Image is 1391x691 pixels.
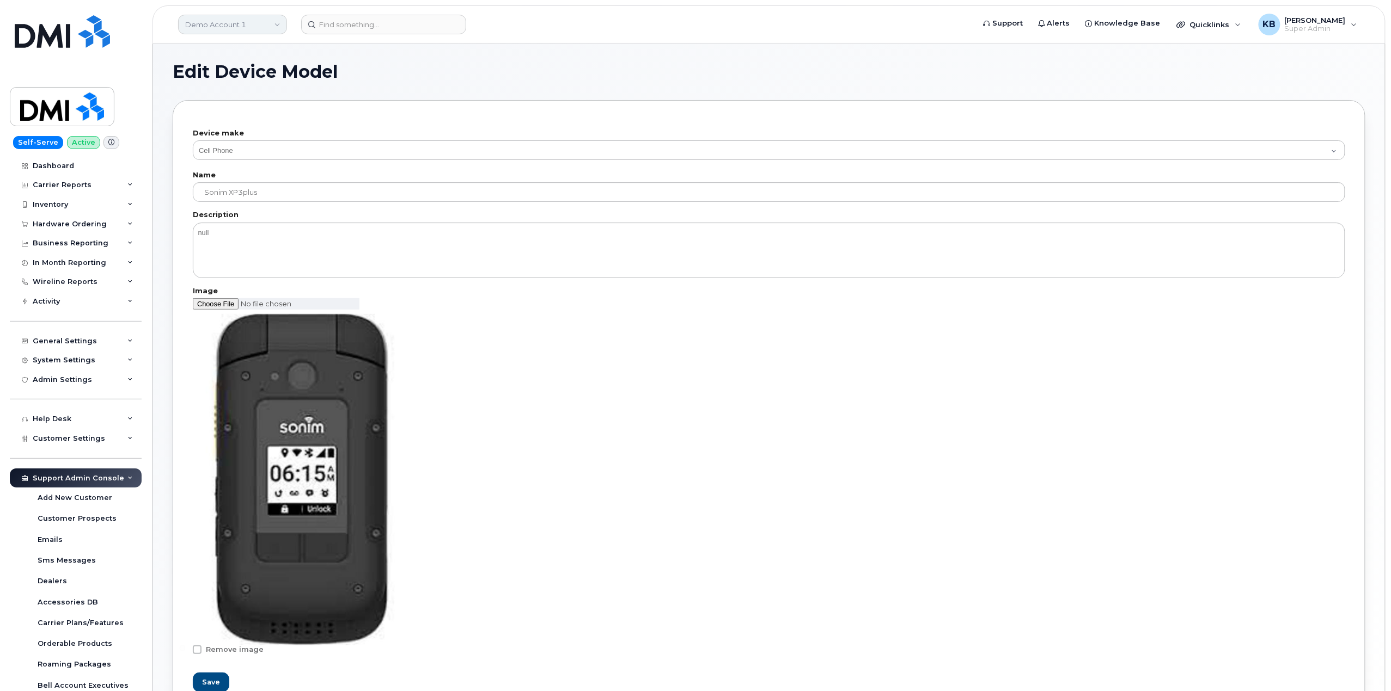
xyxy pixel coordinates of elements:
[193,130,1345,137] label: Device make
[202,677,220,687] span: Save
[193,212,1345,219] label: Description
[193,172,1345,179] label: Name
[193,314,411,645] img: image20231002-3703462-1pxnub3.jpeg
[173,64,338,80] span: Edit Device Model
[193,288,1345,295] label: Image
[180,645,185,651] input: Remove image
[206,645,264,653] span: Remove image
